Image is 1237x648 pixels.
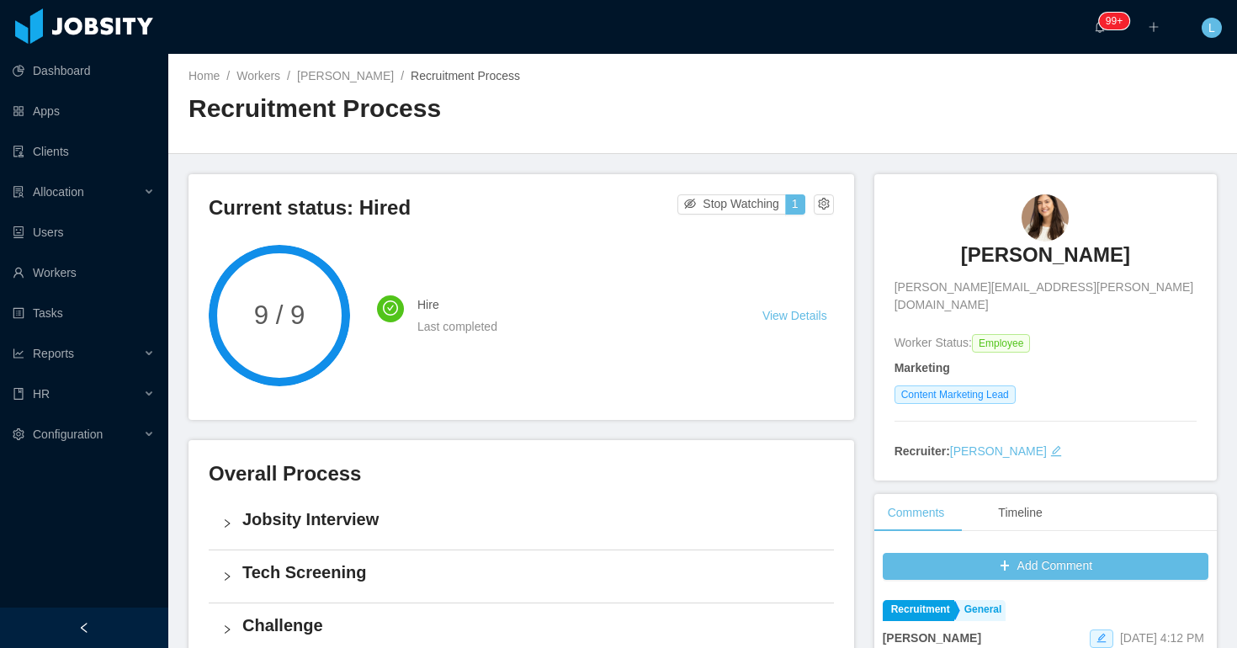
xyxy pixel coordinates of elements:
[814,194,834,215] button: icon: setting
[242,560,820,584] h4: Tech Screening
[956,600,1006,621] a: General
[883,631,981,645] strong: [PERSON_NAME]
[13,256,155,289] a: icon: userWorkers
[242,507,820,531] h4: Jobsity Interview
[417,295,722,314] h4: Hire
[961,242,1130,268] h3: [PERSON_NAME]
[950,444,1047,458] a: [PERSON_NAME]
[1208,18,1215,38] span: L
[13,215,155,249] a: icon: robotUsers
[242,613,820,637] h4: Challenge
[13,296,155,330] a: icon: profileTasks
[236,69,280,82] a: Workers
[895,444,950,458] strong: Recruiter:
[1094,21,1106,33] i: icon: bell
[13,54,155,88] a: icon: pie-chartDashboard
[895,385,1016,404] span: Content Marketing Lead
[209,460,834,487] h3: Overall Process
[1120,631,1204,645] span: [DATE] 4:12 PM
[209,194,677,221] h3: Current status: Hired
[13,94,155,128] a: icon: appstoreApps
[13,135,155,168] a: icon: auditClients
[961,242,1130,279] a: [PERSON_NAME]
[985,494,1055,532] div: Timeline
[1148,21,1160,33] i: icon: plus
[222,571,232,582] i: icon: right
[209,550,834,603] div: icon: rightTech Screening
[226,69,230,82] span: /
[222,518,232,528] i: icon: right
[895,361,950,374] strong: Marketing
[383,300,398,316] i: icon: check-circle
[33,428,103,441] span: Configuration
[883,553,1208,580] button: icon: plusAdd Comment
[1050,445,1062,457] i: icon: edit
[411,69,520,82] span: Recruitment Process
[209,497,834,550] div: icon: rightJobsity Interview
[972,334,1030,353] span: Employee
[297,69,394,82] a: [PERSON_NAME]
[883,600,954,621] a: Recruitment
[287,69,290,82] span: /
[677,194,786,215] button: icon: eye-invisibleStop Watching
[13,186,24,198] i: icon: solution
[895,336,972,349] span: Worker Status:
[762,309,827,322] a: View Details
[13,388,24,400] i: icon: book
[785,194,805,215] button: 1
[13,428,24,440] i: icon: setting
[222,624,232,635] i: icon: right
[188,69,220,82] a: Home
[13,348,24,359] i: icon: line-chart
[33,387,50,401] span: HR
[1096,633,1107,643] i: icon: edit
[209,302,350,328] span: 9 / 9
[33,347,74,360] span: Reports
[1022,194,1069,242] img: fcbc439d-d04a-41ae-9191-25597d67559f_688b8829adcef-90w.png
[417,317,722,336] div: Last completed
[874,494,958,532] div: Comments
[895,279,1197,314] span: [PERSON_NAME][EMAIL_ADDRESS][PERSON_NAME][DOMAIN_NAME]
[188,92,703,126] h2: Recruitment Process
[33,185,84,199] span: Allocation
[1099,13,1129,29] sup: 2114
[401,69,404,82] span: /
